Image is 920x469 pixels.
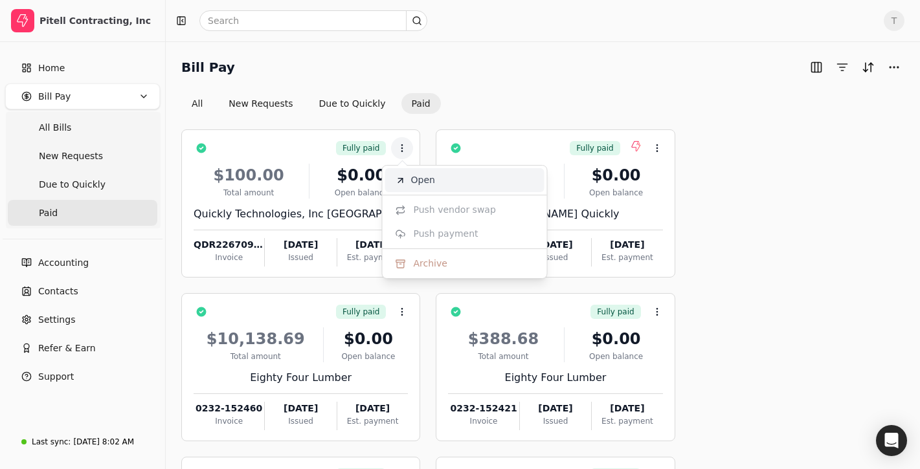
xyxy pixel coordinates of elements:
[194,164,304,187] div: $100.00
[5,55,160,81] a: Home
[5,250,160,276] a: Accounting
[329,327,409,351] div: $0.00
[5,430,160,453] a: Last sync:[DATE] 8:02 AM
[570,187,663,199] div: Open balance
[520,238,591,252] div: [DATE]
[337,252,408,263] div: Est. payment
[448,206,662,222] div: [PERSON_NAME] Quickly
[5,335,160,361] button: Refer & Earn
[8,171,157,197] a: Due to Quickly
[520,252,591,263] div: Issued
[570,164,663,187] div: $0.00
[194,252,264,263] div: Invoice
[5,364,160,389] button: Support
[8,143,157,169] a: New Requests
[39,14,154,27] div: Pitell Contracting, Inc
[592,402,662,415] div: [DATE]
[38,256,89,270] span: Accounting
[194,415,264,427] div: Invoice
[265,415,336,427] div: Issued
[401,93,441,114] button: Paid
[448,327,558,351] div: $388.68
[592,415,662,427] div: Est. payment
[39,206,58,220] span: Paid
[858,57,879,78] button: Sort
[576,142,613,154] span: Fully paid
[5,307,160,333] a: Settings
[39,149,103,163] span: New Requests
[448,402,519,415] div: 0232-152421
[38,285,78,298] span: Contacts
[520,402,591,415] div: [DATE]
[570,327,663,351] div: $0.00
[337,402,408,415] div: [DATE]
[265,238,336,252] div: [DATE]
[570,351,663,362] div: Open balance
[448,351,558,362] div: Total amount
[38,342,96,355] span: Refer & Earn
[884,10,904,31] button: T
[194,351,318,362] div: Total amount
[315,187,408,199] div: Open balance
[181,93,213,114] button: All
[5,83,160,109] button: Bill Pay
[315,164,408,187] div: $0.00
[592,238,662,252] div: [DATE]
[448,164,558,187] div: $100.00
[448,370,662,386] div: Eighty Four Lumber
[194,402,264,415] div: 0232-152460
[342,306,379,318] span: Fully paid
[38,370,74,384] span: Support
[448,415,519,427] div: Invoice
[181,93,441,114] div: Invoice filter options
[194,327,318,351] div: $10,138.69
[414,257,447,270] span: Archive
[73,436,134,448] div: [DATE] 8:02 AM
[411,173,435,187] span: Open
[876,425,907,456] div: Open Intercom Messenger
[884,57,904,78] button: More
[309,93,396,114] button: Due to Quickly
[194,206,408,222] div: Quickly Technologies, Inc [GEOGRAPHIC_DATA]
[8,115,157,140] a: All Bills
[199,10,427,31] input: Search
[38,61,65,75] span: Home
[38,313,75,327] span: Settings
[592,252,662,263] div: Est. payment
[337,238,408,252] div: [DATE]
[194,187,304,199] div: Total amount
[342,142,379,154] span: Fully paid
[265,252,336,263] div: Issued
[218,93,303,114] button: New Requests
[520,415,591,427] div: Issued
[181,57,235,78] h2: Bill Pay
[39,121,71,135] span: All Bills
[194,238,264,252] div: QDR226709-tion
[38,90,71,104] span: Bill Pay
[414,227,478,241] span: Push payment
[194,370,408,386] div: Eighty Four Lumber
[5,278,160,304] a: Contacts
[597,306,634,318] span: Fully paid
[337,415,408,427] div: Est. payment
[8,200,157,226] a: Paid
[329,351,409,362] div: Open balance
[414,203,496,217] span: Push vendor swap
[32,436,71,448] div: Last sync:
[265,402,336,415] div: [DATE]
[39,178,106,191] span: Due to Quickly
